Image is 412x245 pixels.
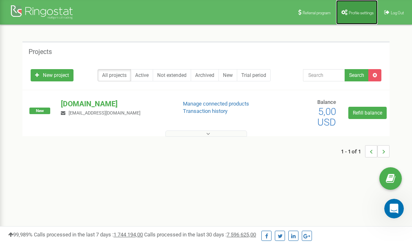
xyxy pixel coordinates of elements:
[131,69,153,81] a: Active
[69,110,140,116] span: [EMAIL_ADDRESS][DOMAIN_NAME]
[61,99,169,109] p: [DOMAIN_NAME]
[341,145,365,157] span: 1 - 1 of 1
[303,69,345,81] input: Search
[348,107,387,119] a: Refill balance
[153,69,191,81] a: Not extended
[29,108,50,114] span: New
[227,232,256,238] u: 7 596 625,00
[218,69,237,81] a: New
[183,108,227,114] a: Transaction history
[341,137,390,166] nav: ...
[317,99,336,105] span: Balance
[29,48,52,56] h5: Projects
[237,69,271,81] a: Trial period
[191,69,219,81] a: Archived
[303,11,331,15] span: Referral program
[349,11,374,15] span: Profile settings
[98,69,131,81] a: All projects
[34,232,143,238] span: Calls processed in the last 7 days :
[114,232,143,238] u: 1 744 194,00
[345,69,369,81] button: Search
[384,199,404,218] iframe: Intercom live chat
[391,11,404,15] span: Log Out
[317,106,336,128] span: 5,00 USD
[183,101,249,107] a: Manage connected products
[8,232,33,238] span: 99,989%
[31,69,73,81] a: New project
[144,232,256,238] span: Calls processed in the last 30 days :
